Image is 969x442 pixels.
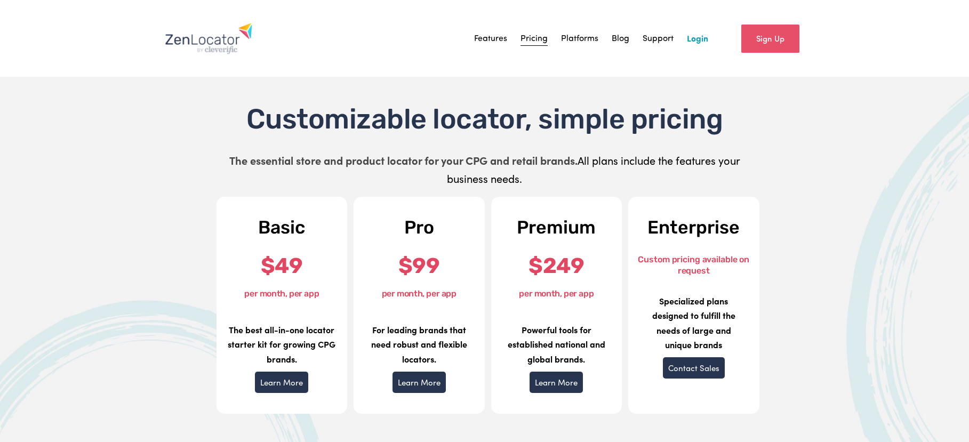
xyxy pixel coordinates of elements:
img: Zenlocator [165,22,253,54]
strong: Powerful tools for established national and global brands. [508,324,605,364]
a: Learn More [255,372,308,393]
a: Sign Up [741,25,799,53]
font: per month, per app [519,288,594,299]
a: Login [687,30,708,46]
strong: $99 [398,253,440,278]
a: Pricing [520,30,548,46]
font: per month, per app [382,288,457,299]
strong: The essential store and product locator for your CPG and retail brands. [229,153,578,167]
strong: Specialized plans designed to fulfill the needs of large and unique brands [652,295,735,350]
h2: Basic [226,218,339,237]
h2: Premium [500,218,613,237]
h2: Pro [363,218,476,237]
strong: $249 [528,253,584,278]
a: Platforms [561,30,598,46]
a: Learn More [530,372,583,393]
p: All plans include the features your business needs. [219,151,750,188]
font: Custom pricing available on request [638,254,749,276]
strong: For leading brands that need robust and flexible locators. [371,324,467,364]
a: Blog [612,30,629,46]
span: Customizable locator, simple pricing [246,102,723,135]
font: per month, per app [244,288,319,299]
a: Support [643,30,674,46]
strong: $49 [261,253,303,278]
a: Features [474,30,507,46]
strong: The best all-in-one locator starter kit for growing CPG brands. [228,324,335,364]
h2: Enterprise [637,218,750,237]
a: Contact Sales [663,357,725,379]
a: Learn More [393,372,446,393]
